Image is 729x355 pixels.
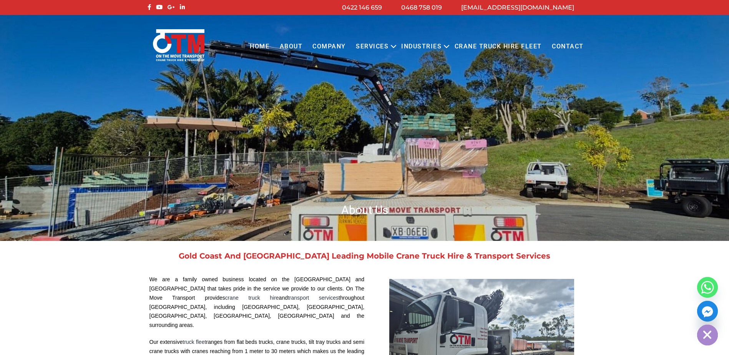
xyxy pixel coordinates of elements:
a: Facebook_Messenger [697,301,718,322]
a: transport services [288,295,339,301]
a: Whatsapp [697,277,718,298]
a: Services [351,36,394,57]
p: We are a family owned business located on the [GEOGRAPHIC_DATA] and [GEOGRAPHIC_DATA] that takes ... [149,275,365,330]
a: COMPANY [307,36,351,57]
a: truck fleet [183,339,206,345]
a: Home [245,36,274,57]
a: [EMAIL_ADDRESS][DOMAIN_NAME] [461,4,574,11]
a: crane truck hire [225,295,279,301]
a: Crane Truck Hire Fleet [449,36,546,57]
a: About [274,36,307,57]
a: Gold Coast And [GEOGRAPHIC_DATA] Leading Mobile Crane Truck Hire & Transport Services [179,251,550,260]
a: Contact [547,36,589,57]
h1: About Us [146,202,584,217]
a: Industries [396,36,447,57]
a: 0468 758 019 [401,4,442,11]
a: 0422 146 659 [342,4,382,11]
img: Otmtransport [151,28,206,62]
